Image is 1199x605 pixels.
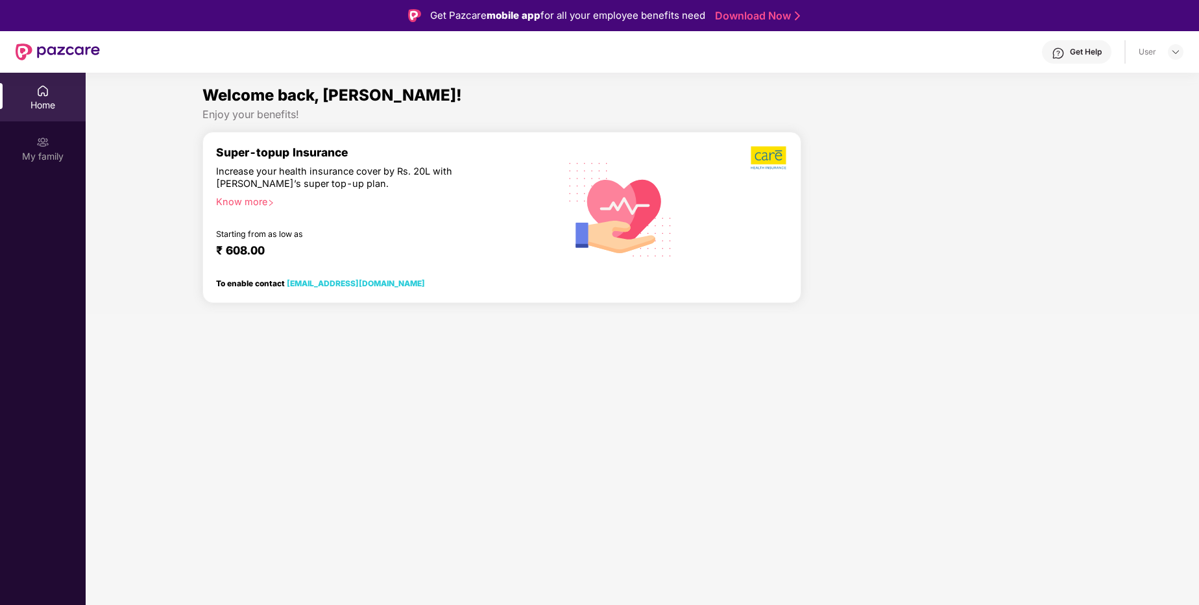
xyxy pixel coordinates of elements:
[202,86,462,105] span: Welcome back, [PERSON_NAME]!
[36,136,49,149] img: svg+xml;base64,PHN2ZyB3aWR0aD0iMjAiIGhlaWdodD0iMjAiIHZpZXdCb3g9IjAgMCAyMCAyMCIgZmlsbD0ibm9uZSIgeG...
[216,165,493,190] div: Increase your health insurance cover by Rs. 20L with [PERSON_NAME]’s super top-up plan.
[715,9,796,23] a: Download Now
[1170,47,1181,57] img: svg+xml;base64,PHN2ZyBpZD0iRHJvcGRvd24tMzJ4MzIiIHhtbG5zPSJodHRwOi8vd3d3LnczLm9yZy8yMDAwL3N2ZyIgd2...
[202,108,1082,121] div: Enjoy your benefits!
[216,195,541,204] div: Know more
[16,43,100,60] img: New Pazcare Logo
[216,229,494,238] div: Starting from as low as
[216,278,425,288] div: To enable contact
[559,145,683,271] img: svg+xml;base64,PHN2ZyB4bWxucz0iaHR0cDovL3d3dy53My5vcmcvMjAwMC9zdmciIHhtbG5zOnhsaW5rPSJodHRwOi8vd3...
[216,243,536,259] div: ₹ 608.00
[1052,47,1065,60] img: svg+xml;base64,PHN2ZyBpZD0iSGVscC0zMngzMiIgeG1sbnM9Imh0dHA6Ly93d3cudzMub3JnLzIwMDAvc3ZnIiB3aWR0aD...
[287,278,425,288] a: [EMAIL_ADDRESS][DOMAIN_NAME]
[36,84,49,97] img: svg+xml;base64,PHN2ZyBpZD0iSG9tZSIgeG1sbnM9Imh0dHA6Ly93d3cudzMub3JnLzIwMDAvc3ZnIiB3aWR0aD0iMjAiIG...
[430,8,705,23] div: Get Pazcare for all your employee benefits need
[1070,47,1102,57] div: Get Help
[795,9,800,23] img: Stroke
[408,9,421,22] img: Logo
[216,145,549,159] div: Super-topup Insurance
[267,199,274,206] span: right
[487,9,540,21] strong: mobile app
[1139,47,1156,57] div: User
[751,145,788,170] img: b5dec4f62d2307b9de63beb79f102df3.png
